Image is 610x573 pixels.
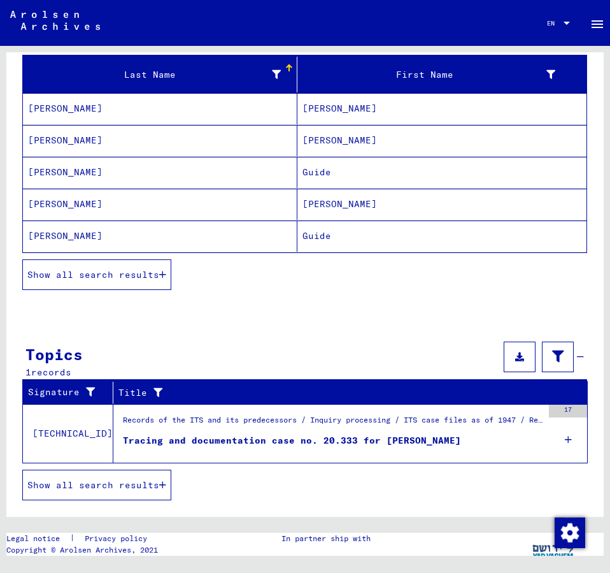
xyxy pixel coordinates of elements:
mat-cell: Guide [297,157,586,188]
div: Signature [28,382,116,403]
span: records [37,42,77,54]
mat-header-cell: Last Name [23,57,297,92]
mat-cell: [PERSON_NAME] [297,189,586,220]
p: Copyright © Arolsen Archives, 2021 [6,544,162,556]
td: [TECHNICAL_ID] [23,404,113,463]
div: 17 [549,405,587,417]
span: records [31,366,71,378]
mat-cell: [PERSON_NAME] [23,125,297,156]
div: Topics [25,343,83,366]
img: Arolsen_neg.svg [10,11,100,30]
mat-cell: [PERSON_NAME] [23,189,297,220]
p: In partner ship with [281,533,371,544]
mat-cell: [PERSON_NAME] [297,125,586,156]
mat-header-cell: First Name [297,57,586,92]
img: yv_logo.png [530,533,578,565]
button: Show all search results [22,470,171,500]
div: Records of the ITS and its predecessors / Inquiry processing / ITS case files as of 1947 / Reposi... [123,414,543,432]
img: Change consent [555,518,585,548]
mat-cell: [PERSON_NAME] [23,157,297,188]
span: 1 [25,366,31,378]
div: Last Name [28,68,281,82]
mat-cell: [PERSON_NAME] [297,93,586,124]
a: Privacy policy [74,533,162,544]
span: Show all search results [27,479,159,491]
button: Show all search results [22,259,171,290]
span: Show all search results [27,269,159,280]
mat-cell: [PERSON_NAME] [23,93,297,124]
span: EN [547,20,561,27]
a: Legal notice [6,533,70,544]
div: Tracing and documentation case no. 20.333 for [PERSON_NAME] [123,434,461,447]
div: | [6,533,162,544]
div: Title [118,382,575,403]
div: Signature [28,386,103,399]
span: 23 [25,42,37,54]
div: Last Name [28,64,297,85]
mat-cell: Guide [297,221,586,252]
div: First Name [302,64,571,85]
div: Title [118,386,562,400]
button: Toggle sidenav [585,10,610,36]
div: Change consent [554,517,585,548]
mat-icon: Side nav toggle icon [590,17,605,32]
div: First Name [302,68,555,82]
mat-cell: [PERSON_NAME] [23,221,297,252]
